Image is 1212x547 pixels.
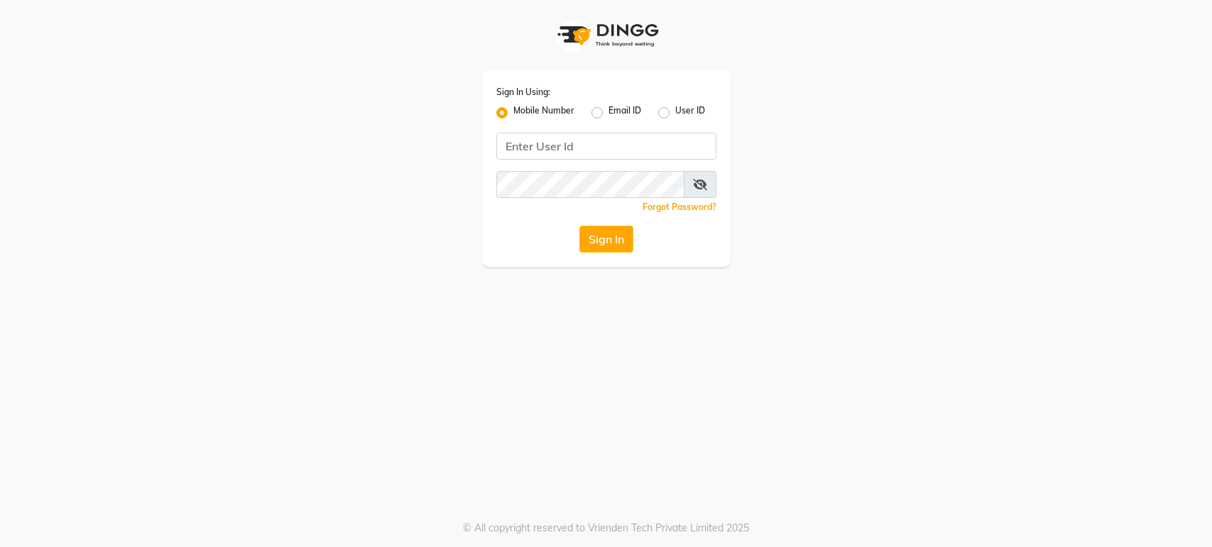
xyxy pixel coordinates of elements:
label: Sign In Using: [496,86,550,99]
button: Sign In [579,226,633,253]
input: Username [496,171,684,198]
input: Username [496,133,716,160]
a: Forgot Password? [643,201,716,212]
img: logo1.svg [550,14,663,56]
label: Mobile Number [513,104,574,121]
label: Email ID [608,104,641,121]
label: User ID [675,104,705,121]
